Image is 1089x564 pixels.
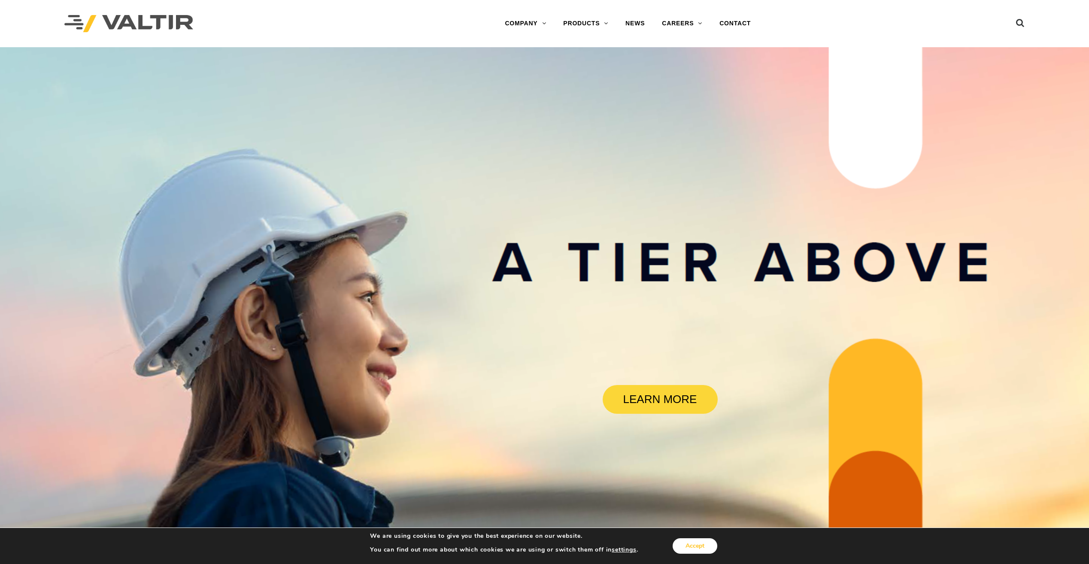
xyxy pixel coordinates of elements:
[603,385,718,414] a: LEARN MORE
[617,15,653,32] a: NEWS
[653,15,711,32] a: CAREERS
[370,532,638,540] p: We are using cookies to give you the best experience on our website.
[711,15,759,32] a: CONTACT
[673,538,717,554] button: Accept
[555,15,617,32] a: PRODUCTS
[496,15,555,32] a: COMPANY
[612,546,636,554] button: settings
[64,15,193,33] img: Valtir
[370,546,638,554] p: You can find out more about which cookies we are using or switch them off in .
